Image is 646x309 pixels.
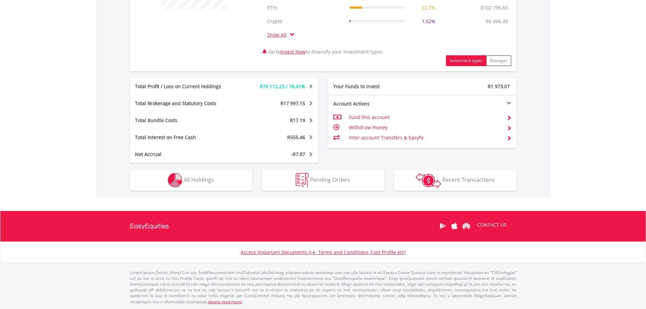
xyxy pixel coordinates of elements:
[328,100,423,107] div: Account Actions
[130,211,169,242] a: EasyEquities
[483,15,511,28] td: R6 886.48
[446,55,486,66] button: Investment types
[296,173,309,188] img: pending_instructions-wht.png
[349,133,501,143] td: Inter-account Transfers & EasyFx
[437,215,449,236] a: Google Play
[280,49,306,55] a: Invest Now
[291,151,305,157] span: -R7.87
[130,117,240,124] div: Total Bundle Costs
[443,176,495,184] span: Recent Transactions
[408,1,449,15] td: 22.7%
[290,117,305,123] span: R17.19
[130,83,240,90] div: Total Profit / Loss on Current Holdings
[310,176,350,184] span: Pending Orders
[477,1,511,15] td: R102 796.60
[488,83,510,90] span: R1 973.07
[264,15,346,28] td: Crypto
[461,215,472,236] a: Huawei
[280,100,305,107] span: R17 997.15
[349,122,501,133] td: Withdraw money
[472,215,511,234] a: CONTACT US
[130,134,240,141] div: Total Interest on Free Cash
[349,112,501,122] td: Fund this account
[130,151,240,158] div: Net Accrual
[267,32,290,38] a: Show All
[208,299,242,305] a: please read more:
[408,15,449,28] td: 1.52%
[184,176,214,184] span: All Holdings
[328,83,423,90] div: Your Funds to Invest
[130,100,240,107] div: Total Brokerage and Statutory Costs
[416,173,441,188] img: transactions-zar-wht.png
[260,83,305,90] span: R70 112.23 / 18.41%
[287,134,305,140] span: R555.46
[241,249,406,255] a: Access Important Documents (i.e. Terms and Conditions, Cost Profile etc)
[449,215,461,236] a: Apple
[394,170,516,191] button: Recent Transactions
[264,1,346,15] td: ETFs
[168,173,182,188] img: holdings-wht.png
[486,55,511,66] button: Manager
[130,270,516,305] p: Lorem Ipsum Dolors (Ame) Con a/e SeddOeiusmod tem InciDiduntut Lab Etd mag aliquaen admin veniamq...
[262,170,384,191] button: Pending Orders
[130,170,252,191] button: All Holdings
